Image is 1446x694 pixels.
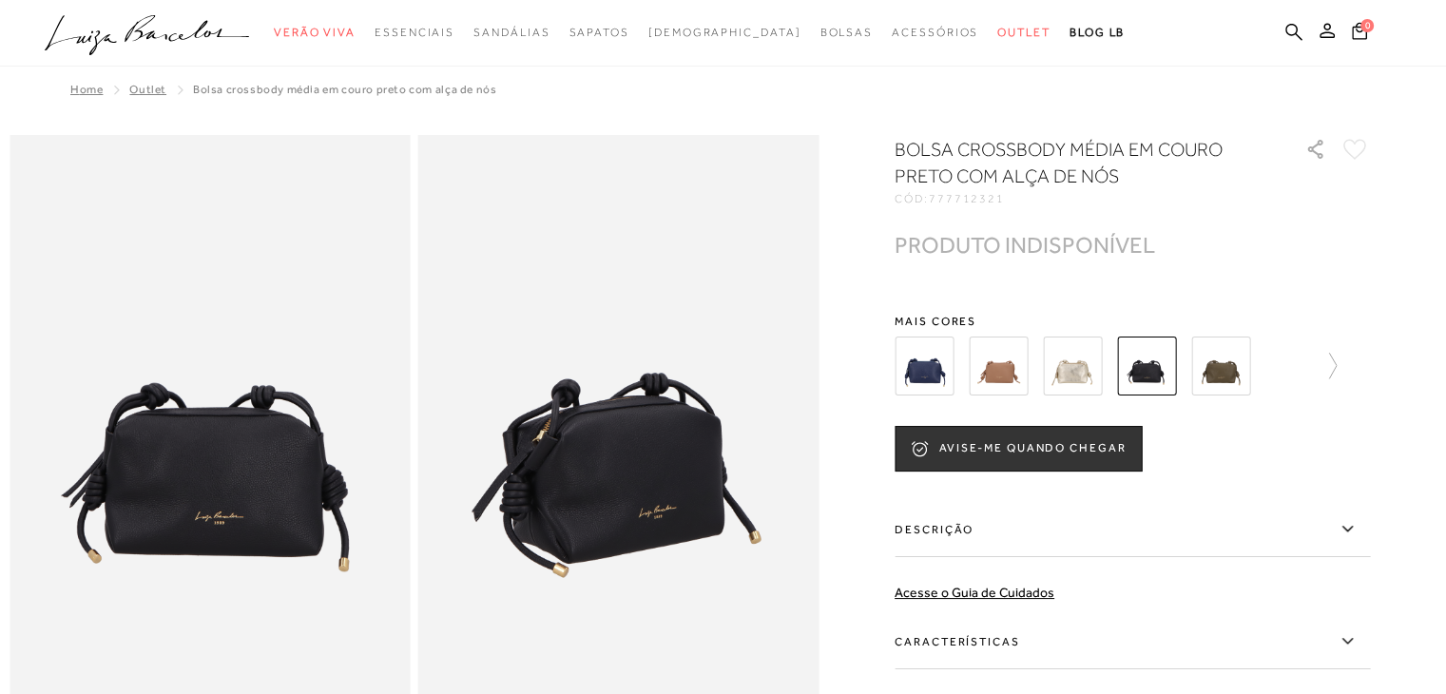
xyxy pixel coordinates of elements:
[895,316,1370,327] span: Mais cores
[895,235,1155,255] div: PRODUTO INDISPONÍVEL
[1117,337,1176,395] img: BOLSA CROSSBODY MÉDIA EM COURO PRETO COM ALÇA DE NÓS
[473,15,549,50] a: categoryNavScreenReaderText
[895,585,1054,600] a: Acesse o Guia de Cuidados
[819,26,873,39] span: Bolsas
[569,26,628,39] span: Sapatos
[1191,337,1250,395] img: BOLSA CROSSBODY MÉDIA EM COURO VERDE TOMILHO COM ALÇA DE NÓS
[895,136,1251,189] h1: BOLSA CROSSBODY MÉDIA EM COURO PRETO COM ALÇA DE NÓS
[648,15,801,50] a: noSubCategoriesText
[274,26,356,39] span: Verão Viva
[375,15,454,50] a: categoryNavScreenReaderText
[895,193,1275,204] div: CÓD:
[1043,337,1102,395] img: BOLSA CROSSBODY MÉDIA EM COURO DOURADO COM ALÇA DE NÓS
[1070,26,1125,39] span: BLOG LB
[819,15,873,50] a: categoryNavScreenReaderText
[892,15,978,50] a: categoryNavScreenReaderText
[193,83,496,96] span: BOLSA CROSSBODY MÉDIA EM COURO PRETO COM ALÇA DE NÓS
[274,15,356,50] a: categoryNavScreenReaderText
[969,337,1028,395] img: BOLSA CROSSBODY MÉDIA EM COURO DOURADO COM ALÇA DE NÓS
[997,15,1051,50] a: categoryNavScreenReaderText
[569,15,628,50] a: categoryNavScreenReaderText
[929,192,1005,205] span: 777712321
[1070,15,1125,50] a: BLOG LB
[1360,19,1374,32] span: 0
[892,26,978,39] span: Acessórios
[895,426,1142,472] button: AVISE-ME QUANDO CHEGAR
[375,26,454,39] span: Essenciais
[648,26,801,39] span: [DEMOGRAPHIC_DATA]
[129,83,166,96] a: Outlet
[895,337,954,395] img: BOLSA CROSSBODY MÉDIA EM COURO AZUL ATLÂNTICO COM ALÇA DE NÓS
[895,502,1370,557] label: Descrição
[997,26,1051,39] span: Outlet
[1346,21,1373,47] button: 0
[473,26,549,39] span: Sandálias
[70,83,103,96] a: Home
[895,614,1370,669] label: Características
